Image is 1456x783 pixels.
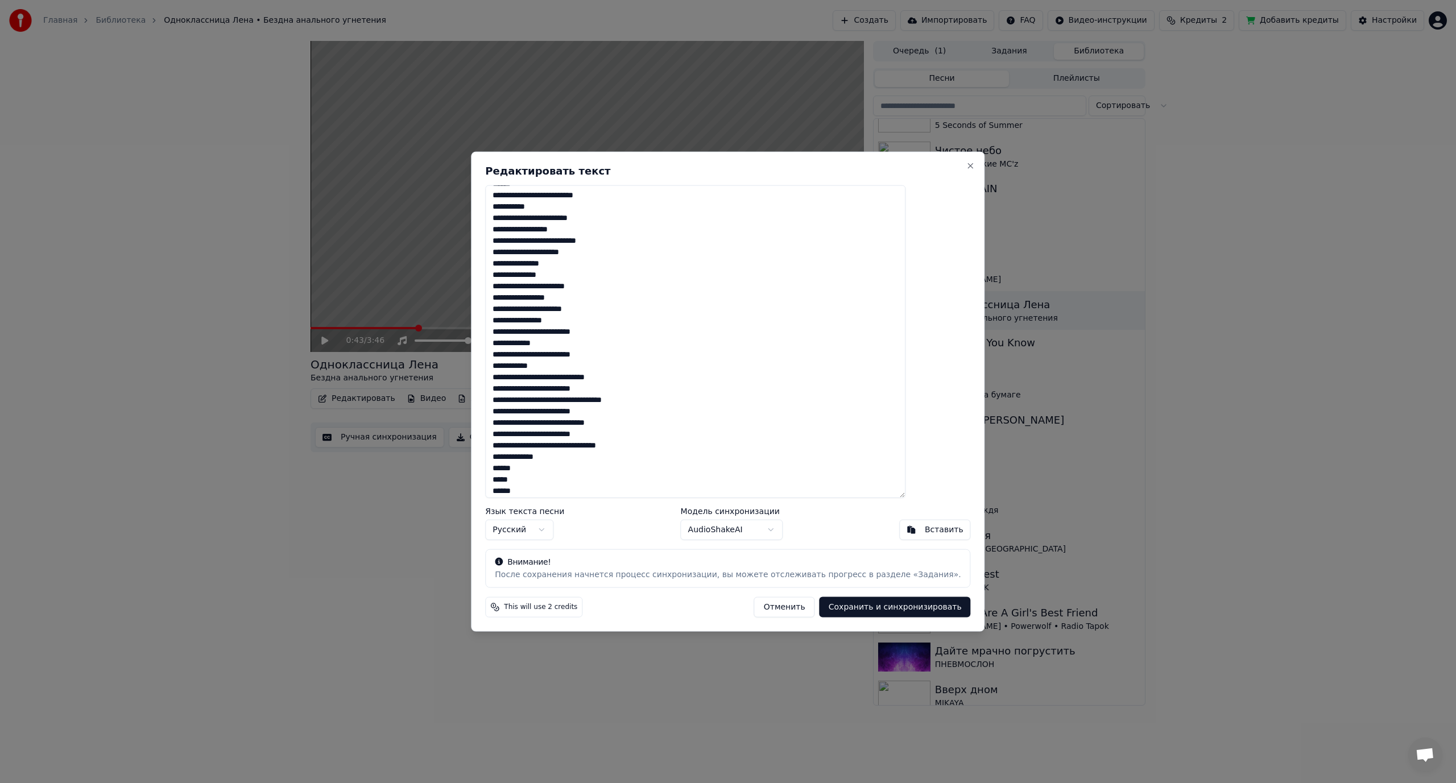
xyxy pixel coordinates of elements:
span: This will use 2 credits [504,603,577,612]
button: Сохранить и синхронизировать [820,597,971,618]
label: Язык текста песни [485,507,564,515]
label: Модель синхронизации [681,507,783,515]
button: Отменить [754,597,815,618]
h2: Редактировать текст [485,165,970,176]
div: Внимание! [495,557,961,568]
button: Вставить [899,520,971,540]
div: Вставить [925,524,963,536]
div: После сохранения начнется процесс синхронизации, вы можете отслеживать прогресс в разделе «Задания». [495,569,961,581]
